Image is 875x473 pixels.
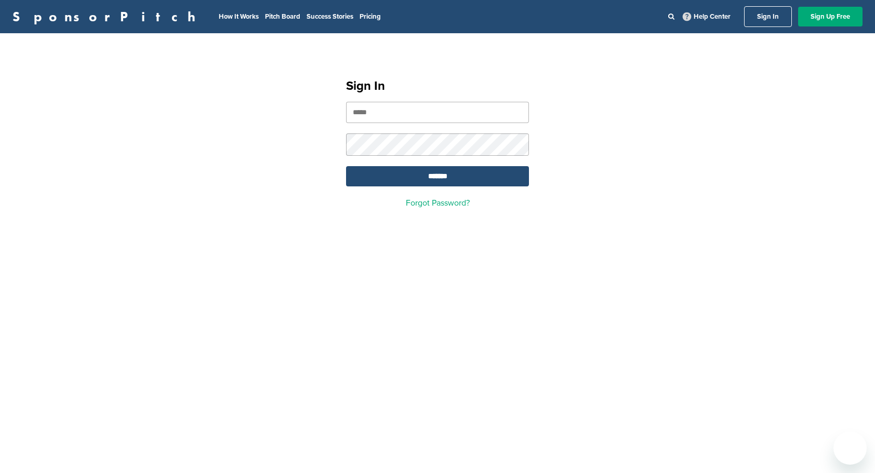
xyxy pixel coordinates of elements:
a: Sign In [744,6,792,27]
h1: Sign In [346,77,529,96]
a: Pricing [360,12,381,21]
a: Help Center [681,10,733,23]
a: Success Stories [307,12,353,21]
a: Pitch Board [265,12,300,21]
a: Forgot Password? [406,198,470,208]
a: How It Works [219,12,259,21]
iframe: Button to launch messaging window [833,431,867,465]
a: SponsorPitch [12,10,202,23]
a: Sign Up Free [798,7,863,26]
